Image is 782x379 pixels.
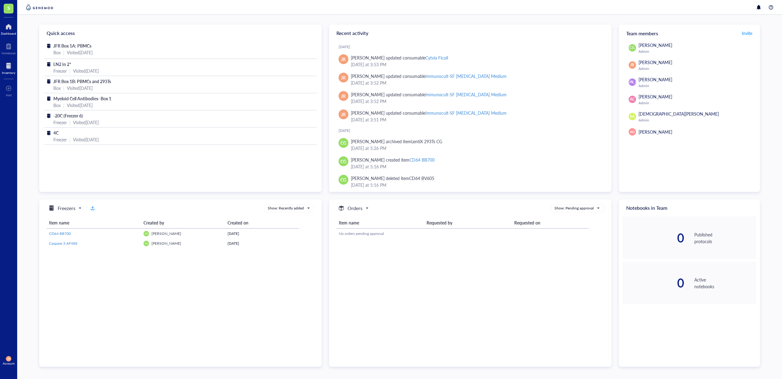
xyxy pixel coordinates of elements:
[228,231,297,236] div: [DATE]
[351,163,602,170] div: [DATE] at 5:16 PM
[63,85,64,91] div: |
[2,61,15,75] a: Inventory
[351,54,448,61] div: [PERSON_NAME] updated consumable
[351,156,435,163] div: [PERSON_NAME] created item
[638,111,719,117] span: [DEMOGRAPHIC_DATA][PERSON_NAME]
[339,44,607,49] div: [DATE]
[424,217,512,228] th: Requested by
[329,25,611,42] div: Recent activity
[53,78,111,84] span: JFR Box 1B: PBMCs and 293Ts
[623,277,684,289] div: 0
[742,28,753,38] a: Invite
[67,49,93,56] div: Visited [DATE]
[638,118,754,123] div: Admin
[339,231,586,236] div: No orders pending approval
[638,101,754,105] div: Admin
[151,241,181,246] span: [PERSON_NAME]
[63,49,64,56] div: |
[351,79,602,86] div: [DATE] at 3:52 PM
[351,91,507,98] div: [PERSON_NAME] updated consumable
[341,93,346,99] span: JR
[411,138,442,144] div: LentiX 293Ts CG
[351,175,434,182] div: [PERSON_NAME] deleted item
[268,205,304,211] div: Show: Recently added
[351,98,602,105] div: [DATE] at 3:52 PM
[151,231,181,236] span: [PERSON_NAME]
[69,119,71,126] div: |
[67,85,93,91] div: Visited [DATE]
[630,62,634,68] span: JR
[63,102,64,109] div: |
[69,136,71,143] div: |
[73,136,99,143] div: Visited [DATE]
[340,176,346,183] span: CG
[425,73,507,79] div: Immunocult-SF [MEDICAL_DATA] Medium
[49,241,139,246] a: Caspase 3 AF488
[638,76,672,82] span: [PERSON_NAME]
[638,94,672,100] span: [PERSON_NAME]
[7,357,10,361] span: JR
[47,217,141,228] th: Item name
[53,61,71,67] span: LN2 in 2*
[53,119,67,126] div: Freezer
[2,71,15,75] div: Inventory
[334,89,607,107] a: JR[PERSON_NAME] updated consumableImmunocult-SF [MEDICAL_DATA] Medium[DATE] at 3:52 PM
[53,49,61,56] div: Box
[228,241,297,246] div: [DATE]
[145,242,148,245] span: CG
[425,55,448,61] div: Cytvia Ficoll
[351,73,507,79] div: [PERSON_NAME] updated consumable
[340,158,346,165] span: CG
[69,67,71,74] div: |
[73,67,99,74] div: Visited [DATE]
[53,67,67,74] div: Freezer
[694,276,756,290] div: Active notebooks
[49,231,71,236] span: CD64 BB700
[340,140,346,146] span: CG
[630,114,634,119] span: SA
[39,25,322,42] div: Quick access
[617,79,647,85] span: [PERSON_NAME]
[73,119,99,126] div: Visited [DATE]
[630,45,635,51] span: CG
[53,85,61,91] div: Box
[1,22,16,35] a: Dashboard
[58,205,75,212] h5: Freezers
[49,241,77,246] span: Caspase 3 AF488
[341,56,346,63] span: JR
[334,70,607,89] a: JR[PERSON_NAME] updated consumableImmunocult-SF [MEDICAL_DATA] Medium[DATE] at 3:52 PM
[53,130,59,136] span: 4C
[53,136,67,143] div: Freezer
[742,30,752,36] span: Invite
[53,102,61,109] div: Box
[347,205,362,212] h5: Orders
[141,217,225,228] th: Created by
[623,232,684,244] div: 0
[53,43,91,49] span: JFR Box 1A: PBMCs
[334,107,607,125] a: JR[PERSON_NAME] updated consumableImmunocult-SF [MEDICAL_DATA] Medium[DATE] at 3:51 PM
[6,93,12,97] div: Add
[334,154,607,172] a: CG[PERSON_NAME] created itemCD64 BB700[DATE] at 5:16 PM
[341,74,346,81] span: JR
[694,231,756,245] div: Published protocols
[1,32,16,35] div: Dashboard
[425,110,507,116] div: Immunocult-SF [MEDICAL_DATA] Medium
[341,111,346,118] span: JR
[351,116,602,123] div: [DATE] at 3:51 PM
[638,59,672,65] span: [PERSON_NAME]
[554,205,594,211] div: Show: Pending approval
[638,66,754,71] div: Admin
[53,113,83,119] span: -20C (Freezer 6)
[351,109,507,116] div: [PERSON_NAME] updated consumable
[53,95,111,101] span: Myeloid Cell Antibodies- Box 1
[49,231,139,236] a: CD64 BB700
[351,182,602,188] div: [DATE] at 5:16 PM
[2,41,16,55] a: Notebook
[619,199,760,216] div: Notebooks in Team
[3,362,15,365] div: Account
[425,91,507,98] div: Immunocult-SF [MEDICAL_DATA] Medium
[638,49,754,54] div: Admin
[630,129,635,134] span: AO
[638,42,672,48] span: [PERSON_NAME]
[351,145,602,151] div: [DATE] at 5:26 PM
